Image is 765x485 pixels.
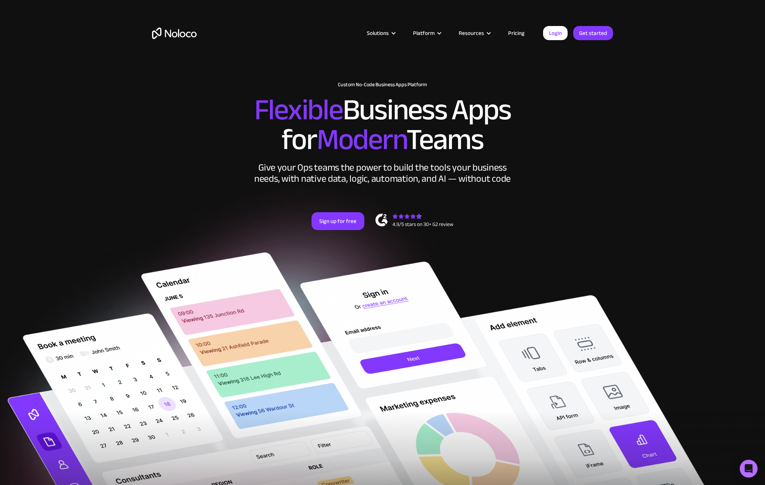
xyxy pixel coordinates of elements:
[358,28,404,38] div: Solutions
[252,162,513,184] div: Give your Ops teams the power to build the tools your business needs, with native data, logic, au...
[367,28,389,38] div: Solutions
[413,28,435,38] div: Platform
[254,82,343,138] span: Flexible
[740,460,758,478] div: Open Intercom Messenger
[317,112,406,167] span: Modern
[152,28,197,39] a: home
[152,95,613,155] h2: Business Apps for Teams
[499,28,534,38] a: Pricing
[543,26,568,40] a: Login
[312,212,364,230] a: Sign up for free
[404,28,449,38] div: Platform
[459,28,484,38] div: Resources
[573,26,613,40] a: Get started
[449,28,499,38] div: Resources
[152,82,613,88] h1: Custom No-Code Business Apps Platform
